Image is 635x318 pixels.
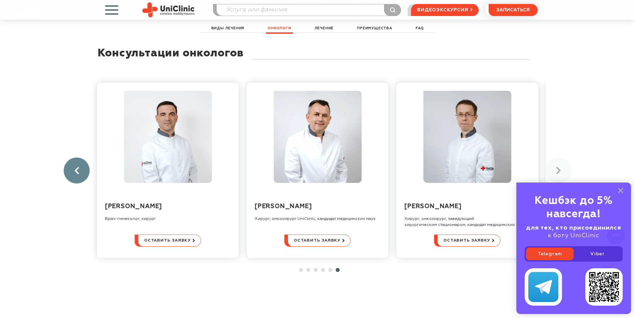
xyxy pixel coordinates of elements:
a: Онкологи [266,25,293,32]
a: Виды лечения [210,25,246,32]
a: Лечение [313,25,336,32]
b: для тех, кто присоединился [526,225,621,231]
a: [PERSON_NAME] [255,204,312,210]
p: Хирург, онкохирург UniClinic, кандидат медицинских наук [255,216,380,222]
span: Оставить заявку [144,235,191,246]
a: Оставить заявку [434,235,500,247]
a: [PERSON_NAME] [404,204,461,210]
a: видеоэкскурсия [411,4,478,16]
div: Кешбэк до 5% навсегда! [525,194,623,221]
p: Хирург, онкохирург, заведующий хирургическим стационаром, кандидат медицинских наук [404,216,530,228]
span: видеоэкскурсия [417,4,468,16]
a: Viber [574,248,621,260]
div: к боту UniClinic [525,224,623,240]
a: Оставить заявку [284,235,351,247]
a: Telegram [526,248,574,260]
input: Услуга или фамилия [217,4,401,16]
span: Оставить заявку [294,235,340,246]
a: Оставить заявку [135,235,201,247]
button: записаться [489,4,538,16]
div: Консультации онкологов [98,47,244,73]
a: Преимущества [355,25,394,32]
span: записаться [496,8,530,12]
img: Site [142,2,195,17]
a: FAQ [414,25,425,32]
a: [PERSON_NAME] [105,204,162,210]
p: Врач-гинеколог, хирург [105,216,231,222]
span: Оставить заявку [443,235,490,246]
